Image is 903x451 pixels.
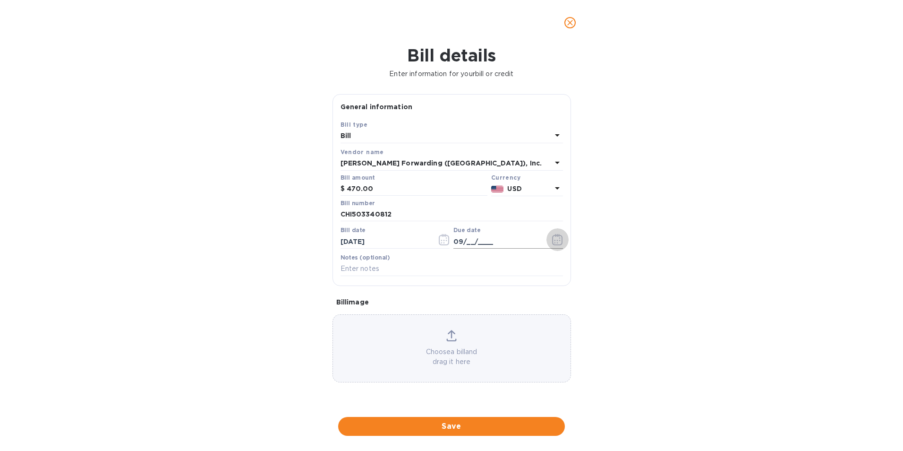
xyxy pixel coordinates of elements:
b: Bill type [341,121,368,128]
label: Bill amount [341,175,375,181]
input: $ Enter bill amount [347,182,487,196]
label: Bill number [341,200,375,206]
b: General information [341,103,413,111]
p: Choose a bill and drag it here [333,347,571,367]
button: Save [338,417,565,436]
span: Save [346,421,557,432]
h1: Bill details [8,45,895,65]
b: USD [507,185,521,192]
label: Notes (optional) [341,255,390,260]
div: $ [341,182,347,196]
b: Vendor name [341,148,384,156]
b: Bill [341,132,351,139]
b: Currency [491,174,520,181]
input: Enter notes [341,262,563,276]
label: Bill date [341,228,366,234]
label: Due date [453,228,480,234]
button: close [559,11,581,34]
input: Due date [453,234,543,249]
input: Select date [341,234,430,249]
img: USD [491,186,504,192]
p: Enter information for your bill or credit [8,69,895,79]
p: Bill image [336,297,567,307]
b: [PERSON_NAME] Forwarding ([GEOGRAPHIC_DATA]), Inc. [341,159,542,167]
input: Enter bill number [341,208,563,222]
